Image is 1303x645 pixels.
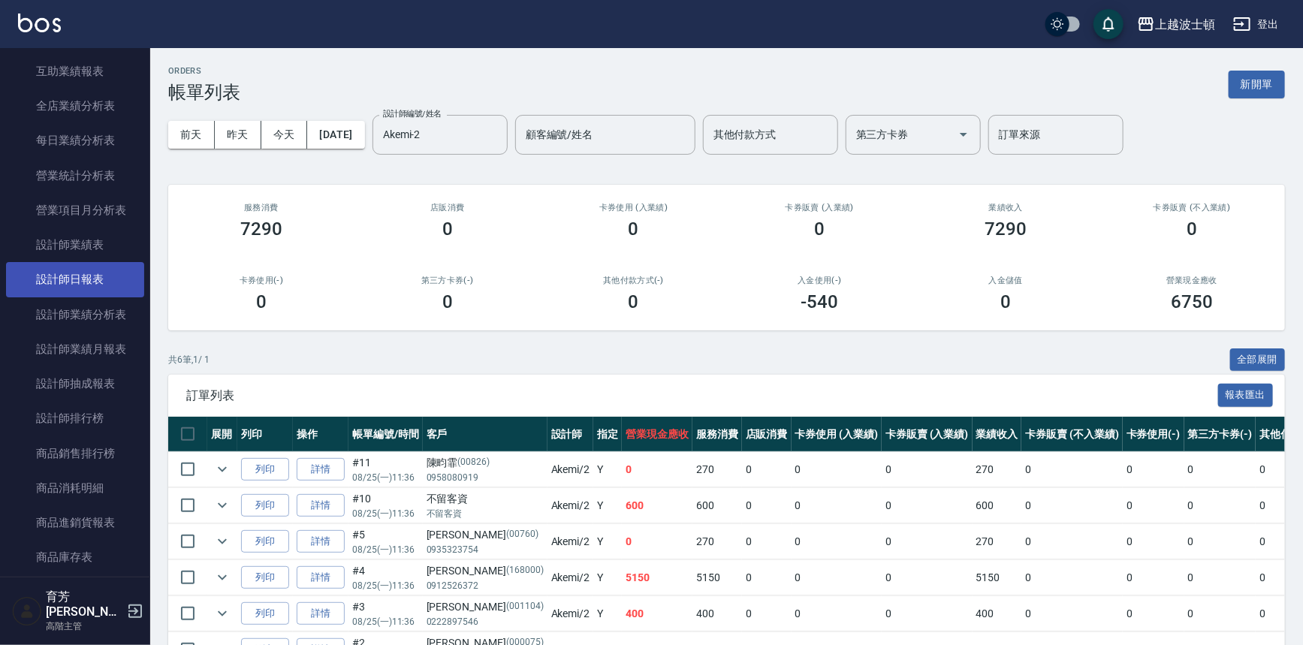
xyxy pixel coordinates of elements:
button: 列印 [241,458,289,481]
h3: 0 [1187,219,1197,240]
a: 設計師抽成報表 [6,366,144,401]
td: 0 [742,560,792,595]
button: 列印 [241,566,289,589]
p: 08/25 (一) 11:36 [352,543,419,556]
h5: 育芳[PERSON_NAME] [46,589,122,619]
td: 270 [973,524,1022,559]
label: 設計師編號/姓名 [383,108,442,119]
td: 0 [1021,560,1122,595]
td: 0 [1021,596,1122,631]
a: 設計師業績月報表 [6,332,144,366]
h3: 帳單列表 [168,82,240,103]
td: 0 [882,524,973,559]
td: 0 [742,452,792,487]
button: 前天 [168,121,215,149]
h3: 0 [629,219,639,240]
img: Logo [18,14,61,32]
p: 0935323754 [427,543,544,556]
div: [PERSON_NAME] [427,527,544,543]
button: 昨天 [215,121,261,149]
a: 營業項目月分析表 [6,193,144,228]
td: #3 [348,596,423,631]
th: 展開 [207,417,237,452]
h3: 6750 [1171,291,1213,312]
p: 08/25 (一) 11:36 [352,507,419,520]
td: 0 [1123,560,1184,595]
p: 0222897546 [427,615,544,628]
button: expand row [211,494,234,517]
button: 列印 [241,494,289,517]
th: 列印 [237,417,293,452]
td: 0 [742,524,792,559]
h2: 入金儲值 [930,276,1081,285]
a: 新開單 [1229,77,1285,91]
a: 商品消耗明細 [6,471,144,505]
td: #4 [348,560,423,595]
a: 詳情 [297,530,345,553]
td: 600 [692,488,742,523]
p: 0912526372 [427,579,544,592]
td: Akemi /2 [547,560,594,595]
a: 報表匯出 [1218,387,1274,402]
td: 0 [1184,560,1256,595]
p: 08/25 (一) 11:36 [352,471,419,484]
td: 0 [1184,452,1256,487]
td: 400 [973,596,1022,631]
td: 0 [622,452,692,487]
a: 設計師排行榜 [6,401,144,436]
h2: 其他付款方式(-) [559,276,709,285]
h3: 0 [629,291,639,312]
a: 商品庫存盤點表 [6,575,144,610]
h2: ORDERS [168,66,240,76]
p: 高階主管 [46,619,122,633]
th: 營業現金應收 [622,417,692,452]
p: (168000) [506,563,544,579]
p: (00760) [506,527,538,543]
button: 列印 [241,602,289,625]
a: 設計師業績表 [6,228,144,262]
h2: 卡券使用 (入業績) [559,203,709,212]
div: [PERSON_NAME] [427,599,544,615]
td: 5150 [973,560,1022,595]
button: 全部展開 [1230,348,1286,372]
img: Person [12,596,42,626]
h3: 0 [256,291,267,312]
th: 業績收入 [973,417,1022,452]
button: 今天 [261,121,308,149]
td: 270 [692,524,742,559]
td: 600 [973,488,1022,523]
th: 帳單編號/時間 [348,417,423,452]
td: 0 [742,488,792,523]
h2: 入金使用(-) [744,276,894,285]
span: 訂單列表 [186,388,1218,403]
th: 操作 [293,417,348,452]
td: Akemi /2 [547,596,594,631]
td: 270 [973,452,1022,487]
th: 設計師 [547,417,594,452]
th: 指定 [593,417,622,452]
h3: 服務消費 [186,203,336,212]
a: 營業統計分析表 [6,158,144,193]
p: 不留客資 [427,507,544,520]
h3: 0 [442,219,453,240]
a: 詳情 [297,494,345,517]
td: 0 [1184,596,1256,631]
td: 0 [1123,596,1184,631]
button: save [1093,9,1124,39]
th: 卡券使用 (入業績) [792,417,882,452]
th: 店販消費 [742,417,792,452]
td: 0 [622,524,692,559]
td: Akemi /2 [547,488,594,523]
h2: 卡券使用(-) [186,276,336,285]
td: 0 [1021,488,1122,523]
td: #5 [348,524,423,559]
td: Akemi /2 [547,524,594,559]
td: #11 [348,452,423,487]
td: 0 [1123,524,1184,559]
h3: 0 [1000,291,1011,312]
td: 270 [692,452,742,487]
h3: 7290 [985,219,1027,240]
h2: 卡券販賣 (入業績) [744,203,894,212]
td: 0 [792,596,882,631]
td: #10 [348,488,423,523]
